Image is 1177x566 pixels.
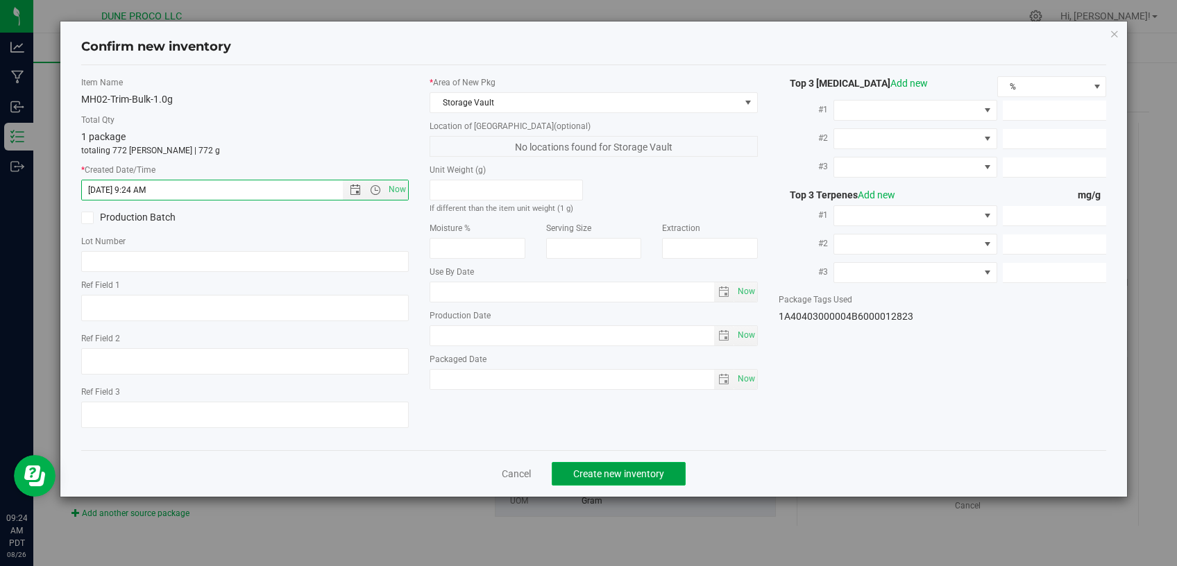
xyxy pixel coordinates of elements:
span: % [998,77,1089,96]
div: 1A40403000004B6000012823 [779,309,1107,324]
p: totaling 772 [PERSON_NAME] | 772 g [81,144,409,157]
label: Ref Field 3 [81,386,409,398]
span: Open the date view [344,185,367,196]
span: Top 3 [MEDICAL_DATA] [779,78,928,89]
span: Set Current date [734,282,758,302]
a: Add new [858,189,895,200]
span: mg/g [1078,189,1106,200]
label: Packaged Date [430,353,758,366]
label: Ref Field 2 [81,332,409,345]
label: Created Date/Time [81,164,409,176]
span: select [734,282,757,302]
span: Top 3 Terpenes [779,189,895,200]
button: Create new inventory [552,462,686,486]
span: No locations found for Storage Vault [430,136,758,157]
h4: Confirm new inventory [81,38,231,56]
span: Set Current date [386,180,409,200]
span: select [734,326,757,345]
label: Location of [GEOGRAPHIC_DATA] [430,120,758,132]
label: #2 [779,126,833,151]
span: select [714,282,734,302]
label: #1 [779,97,833,122]
label: #1 [779,203,833,228]
span: Open the time view [364,185,387,196]
span: Set Current date [734,325,758,345]
label: Production Date [430,309,758,322]
label: Lot Number [81,235,409,248]
label: Total Qty [81,114,409,126]
span: (optional) [554,121,591,131]
div: MH02-Trim-Bulk-1.0g [81,92,409,107]
span: Set Current date [734,369,758,389]
label: #2 [779,231,833,256]
span: select [714,326,734,345]
label: Ref Field 1 [81,279,409,291]
label: Extraction [662,222,758,234]
a: Cancel [502,467,531,481]
label: Use By Date [430,266,758,278]
label: #3 [779,259,833,284]
label: Unit Weight (g) [430,164,583,176]
span: select [734,370,757,389]
label: Item Name [81,76,409,89]
span: Storage Vault [430,93,740,112]
label: Moisture % [430,222,525,234]
span: 1 package [81,131,126,142]
label: Serving Size [546,222,642,234]
label: #3 [779,154,833,179]
a: Add new [890,78,928,89]
small: If different than the item unit weight (1 g) [430,204,573,213]
label: Production Batch [81,210,235,225]
label: Package Tags Used [779,293,1107,306]
label: Area of New Pkg [430,76,758,89]
iframe: Resource center [14,455,56,497]
span: Create new inventory [573,468,664,479]
span: select [714,370,734,389]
